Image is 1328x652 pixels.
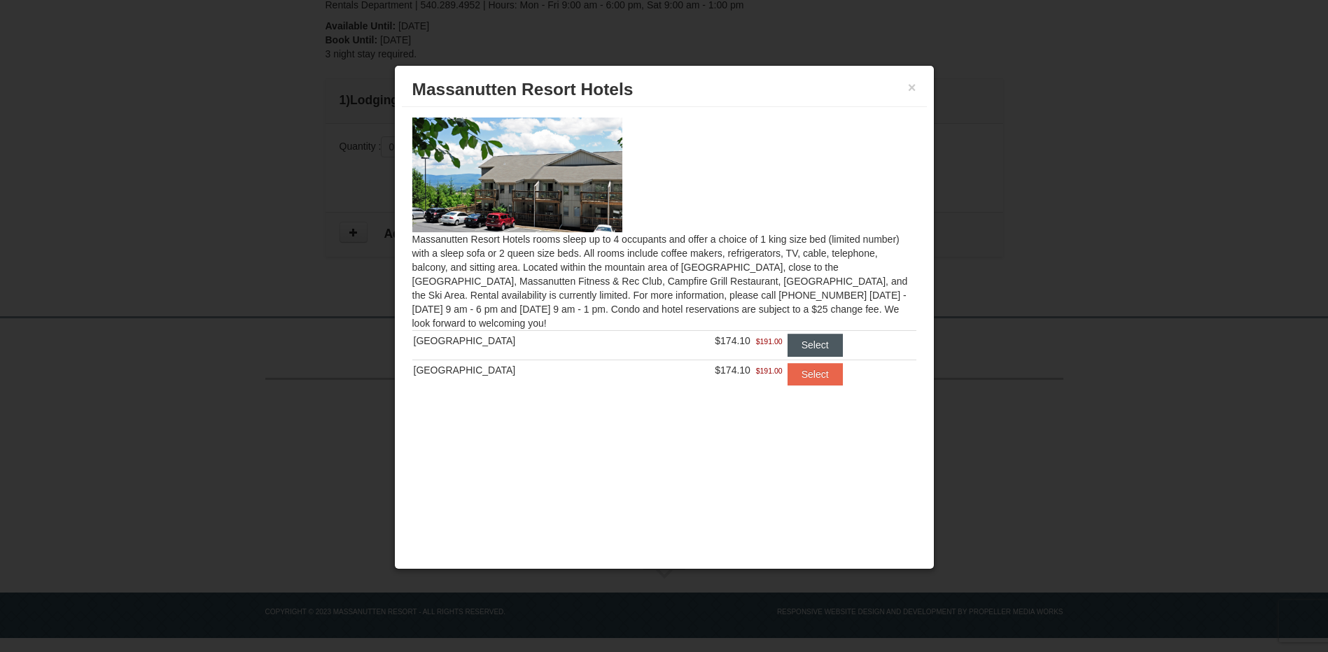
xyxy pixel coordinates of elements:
[402,107,927,413] div: Massanutten Resort Hotels rooms sleep up to 4 occupants and offer a choice of 1 king size bed (li...
[788,363,843,385] button: Select
[715,335,750,346] span: $174.10
[715,364,750,376] span: $174.10
[412,118,622,232] img: 19219026-1-e3b4ac8e.jpg
[412,80,634,99] span: Massanutten Resort Hotels
[908,80,916,94] button: ×
[756,364,783,378] span: $191.00
[788,334,843,356] button: Select
[414,363,634,377] div: [GEOGRAPHIC_DATA]
[414,334,634,348] div: [GEOGRAPHIC_DATA]
[756,334,783,348] span: $191.00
